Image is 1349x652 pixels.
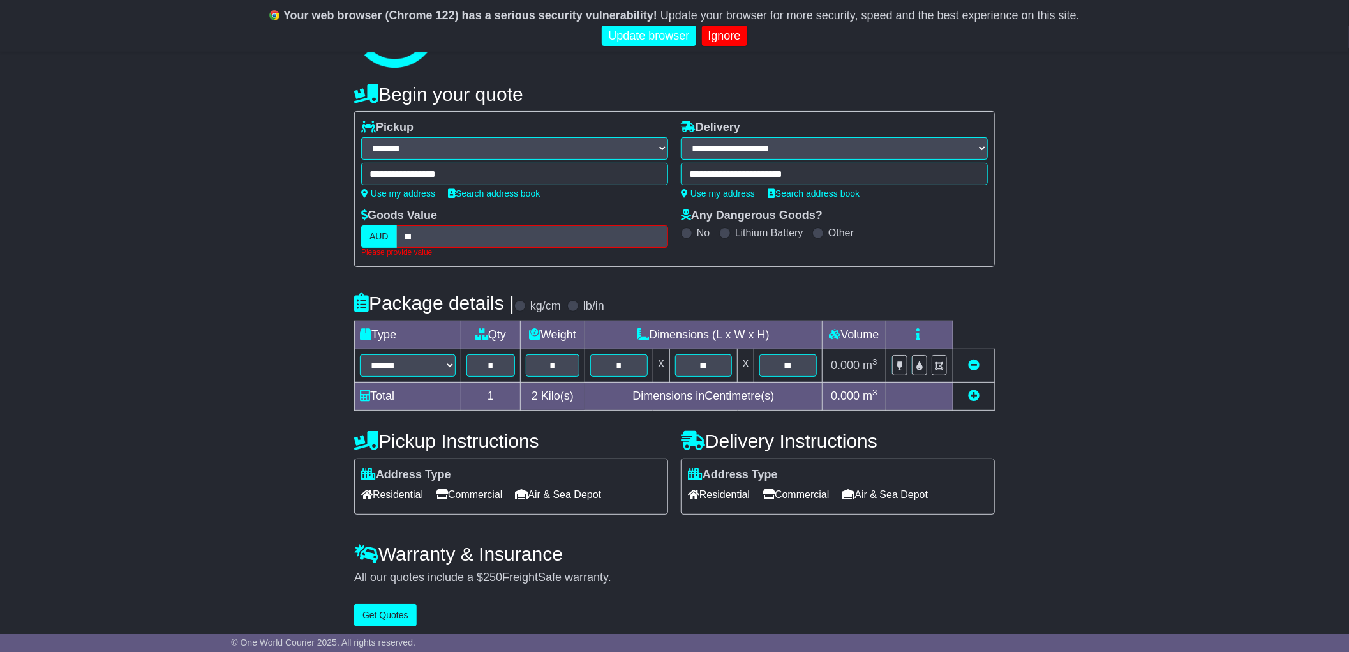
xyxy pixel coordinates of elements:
[361,485,423,504] span: Residential
[354,292,514,314] h4: Package details |
[660,9,1080,22] span: Update your browser for more security, speed and the best experience on this site.
[483,571,502,584] span: 250
[354,604,417,626] button: Get Quotes
[688,485,750,504] span: Residential
[681,209,823,223] label: Any Dangerous Goods?
[585,382,822,410] td: Dimensions in Centimetre(s)
[653,349,669,382] td: x
[583,299,604,314] label: lb/in
[436,485,502,504] span: Commercial
[361,188,435,199] a: Use my address
[688,468,778,482] label: Address Type
[585,321,822,349] td: Dimensions (L x W x H)
[361,209,437,223] label: Goods Value
[354,543,995,565] h4: Warranty & Insurance
[355,321,461,349] td: Type
[602,26,696,47] a: Update browser
[516,485,602,504] span: Air & Sea Depot
[361,225,397,248] label: AUD
[448,188,540,199] a: Search address book
[968,359,980,372] a: Remove this item
[697,227,710,239] label: No
[872,388,877,397] sup: 3
[702,26,747,47] a: Ignore
[521,321,585,349] td: Weight
[681,121,740,135] label: Delivery
[354,571,995,585] div: All our quotes include a $ FreightSafe warranty.
[231,637,415,648] span: © One World Courier 2025. All rights reserved.
[355,382,461,410] td: Total
[283,9,657,22] b: Your web browser (Chrome 122) has a serious security vulnerability!
[738,349,754,382] td: x
[532,390,538,402] span: 2
[461,321,521,349] td: Qty
[872,357,877,367] sup: 3
[354,84,995,105] h4: Begin your quote
[681,188,755,199] a: Use my address
[681,430,995,451] h4: Delivery Instructions
[361,121,414,135] label: Pickup
[863,390,877,402] span: m
[863,359,877,372] span: m
[521,382,585,410] td: Kilo(s)
[831,359,860,372] span: 0.000
[831,390,860,402] span: 0.000
[968,390,980,402] a: Add new item
[763,485,829,504] span: Commercial
[842,485,928,504] span: Air & Sea Depot
[822,321,886,349] td: Volume
[461,382,521,410] td: 1
[361,248,668,257] div: Please provide value
[768,188,860,199] a: Search address book
[828,227,854,239] label: Other
[735,227,803,239] label: Lithium Battery
[530,299,561,314] label: kg/cm
[361,468,451,482] label: Address Type
[354,430,668,451] h4: Pickup Instructions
